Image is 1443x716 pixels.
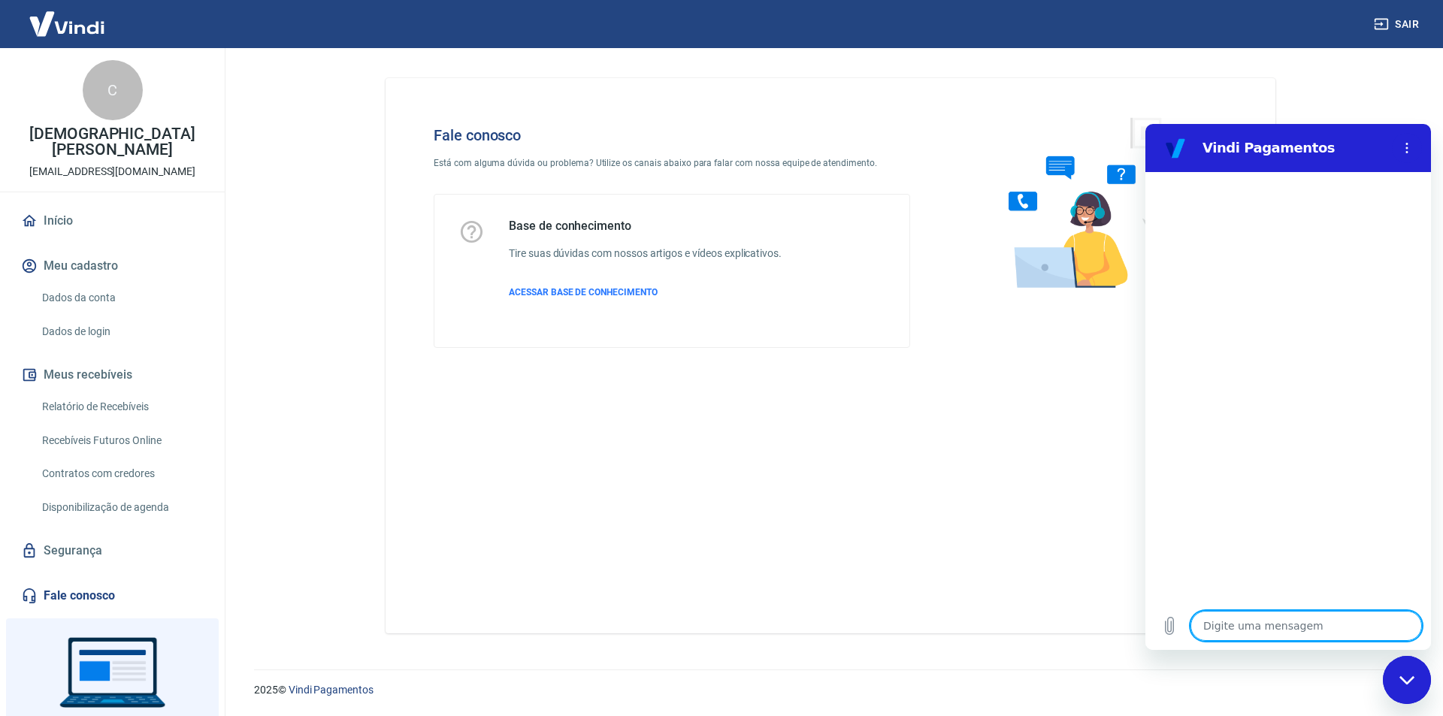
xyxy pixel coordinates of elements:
button: Meus recebíveis [18,358,207,391]
button: Sair [1371,11,1425,38]
button: Meu cadastro [18,249,207,282]
a: Dados de login [36,316,207,347]
a: Fale conosco [18,579,207,612]
span: ACESSAR BASE DE CONHECIMENTO [509,287,658,298]
p: Está com alguma dúvida ou problema? Utilize os canais abaixo para falar com nossa equipe de atend... [434,156,910,170]
a: Disponibilização de agenda [36,492,207,523]
iframe: Botão para abrir a janela de mensagens, conversa em andamento [1383,656,1431,704]
h5: Base de conhecimento [509,219,782,234]
p: [EMAIL_ADDRESS][DOMAIN_NAME] [29,164,195,180]
a: Dados da conta [36,282,207,313]
a: Relatório de Recebíveis [36,391,207,422]
h6: Tire suas dúvidas com nossos artigos e vídeos explicativos. [509,246,782,261]
a: Início [18,204,207,237]
a: Segurança [18,534,207,567]
a: Recebíveis Futuros Online [36,425,207,456]
iframe: Janela de mensagens [1145,124,1431,650]
img: Fale conosco [979,102,1207,303]
h4: Fale conosco [434,126,910,144]
p: [DEMOGRAPHIC_DATA][PERSON_NAME] [12,126,213,158]
a: Vindi Pagamentos [289,684,374,696]
a: ACESSAR BASE DE CONHECIMENTO [509,285,782,299]
p: 2025 © [254,682,1407,698]
img: Vindi [18,1,116,47]
div: C [83,60,143,120]
a: Contratos com credores [36,458,207,489]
